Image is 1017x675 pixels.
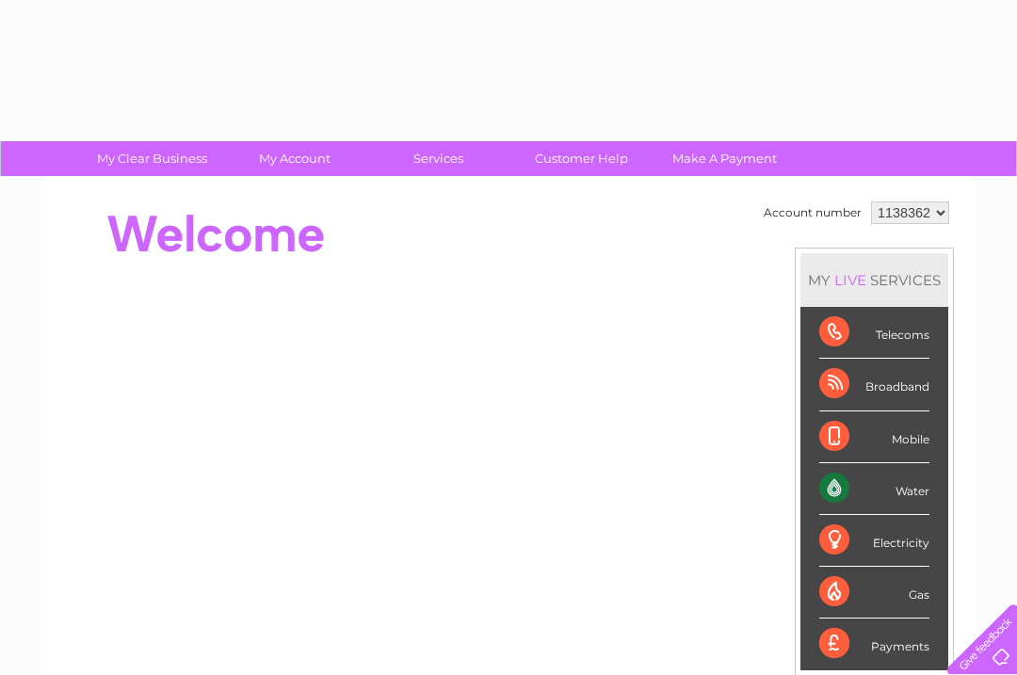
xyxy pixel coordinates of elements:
div: Telecoms [819,307,929,359]
a: Services [361,141,516,176]
div: Mobile [819,411,929,463]
div: Electricity [819,515,929,567]
a: Customer Help [504,141,659,176]
a: My Clear Business [74,141,230,176]
a: Make A Payment [647,141,802,176]
div: Broadband [819,359,929,410]
div: Gas [819,567,929,619]
div: Water [819,463,929,515]
div: Payments [819,619,929,669]
div: MY SERVICES [800,253,948,307]
td: Account number [759,197,866,229]
a: My Account [218,141,373,176]
div: LIVE [831,271,870,289]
